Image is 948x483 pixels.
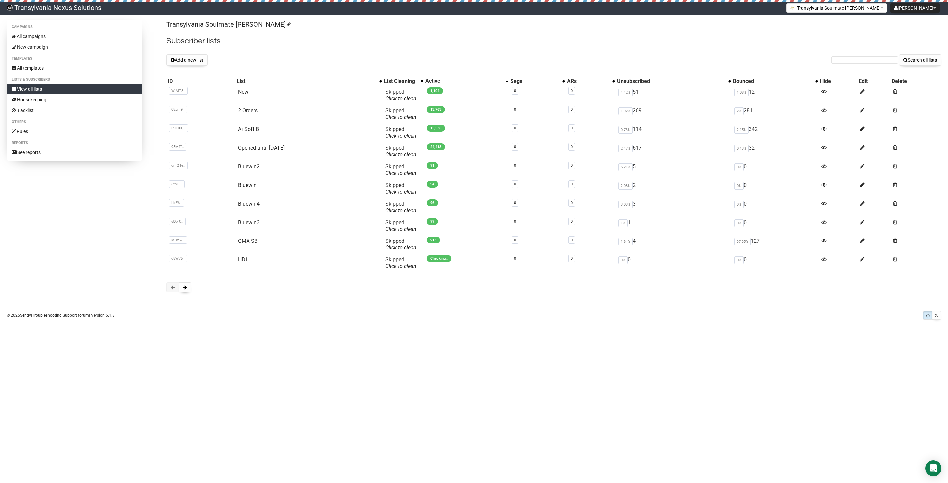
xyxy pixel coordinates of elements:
[734,126,749,134] span: 2.15%
[169,236,187,244] span: MUx67..
[385,189,416,195] a: Click to clean
[20,313,31,318] a: Sendy
[571,201,573,205] a: 0
[790,5,795,10] img: 1.png
[385,201,416,214] span: Skipped
[427,218,438,225] span: 99
[732,179,819,198] td: 0
[616,142,732,161] td: 617
[238,107,258,114] a: 2 Orders
[734,238,751,245] span: 37.35%
[7,105,142,116] a: Blacklist
[169,180,185,188] span: 6fNEI..
[514,219,516,224] a: 0
[169,218,186,225] span: G0prC..
[424,76,509,86] th: Active: Ascending sort applied, activate to apply a descending sort
[732,161,819,179] td: 0
[427,255,451,262] span: Checking..
[509,76,566,86] th: Segs: No sort applied, activate to apply an ascending sort
[732,254,819,272] td: 0
[732,142,819,161] td: 32
[238,89,248,95] a: New
[166,54,208,66] button: Add a new list
[618,182,633,190] span: 2.08%
[238,126,259,132] a: A+Soft B
[7,147,142,158] a: See reports
[384,78,417,85] div: List Cleaning
[514,126,516,130] a: 0
[166,20,290,28] a: Transylvania Soulmate [PERSON_NAME]
[571,145,573,149] a: 0
[514,163,516,168] a: 0
[7,118,142,126] li: Others
[238,256,248,263] a: HB1
[427,199,438,206] span: 96
[427,87,443,94] span: 1,104
[616,86,732,105] td: 51
[385,89,416,102] span: Skipped
[385,238,416,251] span: Skipped
[169,124,188,132] span: PHDXQ..
[616,198,732,217] td: 3
[571,219,573,224] a: 0
[616,123,732,142] td: 114
[733,78,812,85] div: Bounced
[385,226,416,232] a: Click to clean
[734,145,749,152] span: 0.13%
[514,89,516,93] a: 0
[238,182,257,188] a: Bluewin
[892,78,940,85] div: Delete
[890,76,941,86] th: Delete: No sort applied, sorting is disabled
[732,105,819,123] td: 281
[571,107,573,112] a: 0
[618,201,633,208] span: 3.03%
[7,55,142,63] li: Templates
[169,255,187,262] span: q8W75..
[385,145,416,158] span: Skipped
[385,170,416,176] a: Click to clean
[32,313,62,318] a: Troubleshooting
[514,145,516,149] a: 0
[385,133,416,139] a: Click to clean
[616,76,732,86] th: Unsubscribed: No sort applied, activate to apply an ascending sort
[385,95,416,102] a: Click to clean
[571,126,573,130] a: 0
[425,78,502,84] div: Active
[618,145,633,152] span: 2.47%
[616,105,732,123] td: 269
[510,78,559,85] div: Segs
[514,107,516,112] a: 0
[734,163,744,171] span: 0%
[857,76,890,86] th: Edit: No sort applied, sorting is disabled
[618,256,628,264] span: 0%
[169,199,184,207] span: LirF6..
[237,78,376,85] div: List
[734,201,744,208] span: 0%
[859,78,889,85] div: Edit
[618,238,633,245] span: 1.84%
[235,76,383,86] th: List: No sort applied, activate to apply an ascending sort
[732,123,819,142] td: 342
[616,179,732,198] td: 2
[616,254,732,272] td: 0
[571,238,573,242] a: 0
[7,139,142,147] li: Reports
[385,182,416,195] span: Skipped
[427,237,440,243] span: 213
[383,76,424,86] th: List Cleaning: No sort applied, activate to apply an ascending sort
[7,42,142,52] a: New campaign
[732,235,819,254] td: 127
[7,126,142,137] a: Rules
[925,460,941,476] div: Open Intercom Messenger
[618,89,633,96] span: 4.42%
[427,125,445,132] span: 15,536
[820,78,856,85] div: Hide
[514,182,516,186] a: 0
[385,163,416,176] span: Skipped
[566,76,616,86] th: ARs: No sort applied, activate to apply an ascending sort
[385,219,416,232] span: Skipped
[238,238,258,244] a: GMX SB
[7,312,115,319] p: © 2025 | | | Version 6.1.3
[238,219,260,226] a: Bluewin3
[616,161,732,179] td: 5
